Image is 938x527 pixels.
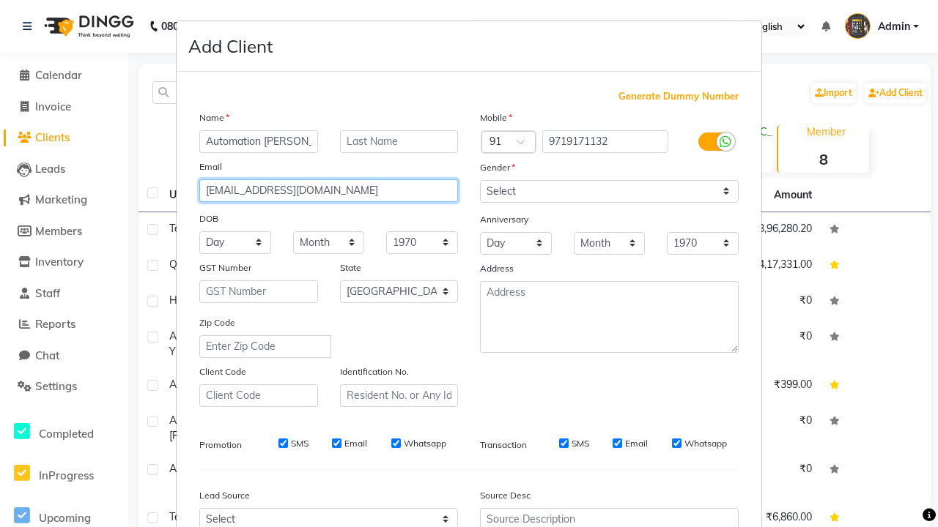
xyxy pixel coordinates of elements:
label: Whatsapp [684,437,727,450]
input: Mobile [542,130,669,153]
label: Whatsapp [404,437,446,450]
label: Email [344,437,367,450]
input: Email [199,179,458,202]
label: Address [480,262,514,275]
input: Client Code [199,384,318,407]
label: SMS [291,437,309,450]
label: Identification No. [340,365,409,378]
label: Anniversary [480,213,528,226]
label: Email [199,160,222,173]
label: Email [625,437,648,450]
label: SMS [572,437,589,450]
label: Transaction [480,438,527,452]
label: Name [199,111,229,124]
label: State [340,261,361,274]
label: Lead Source [199,489,250,502]
label: Mobile [480,111,512,124]
label: Gender [480,161,515,174]
label: DOB [199,212,218,225]
label: Zip Code [199,316,235,329]
input: Resident No. or Any Id [340,384,459,407]
span: Generate Dummy Number [618,89,739,104]
input: First Name [199,130,318,153]
input: Enter Zip Code [199,335,331,358]
input: Last Name [340,130,459,153]
label: Promotion [199,438,242,452]
label: GST Number [199,261,251,274]
label: Source Desc [480,489,531,502]
label: Client Code [199,365,246,378]
h4: Add Client [188,33,273,59]
input: GST Number [199,280,318,303]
